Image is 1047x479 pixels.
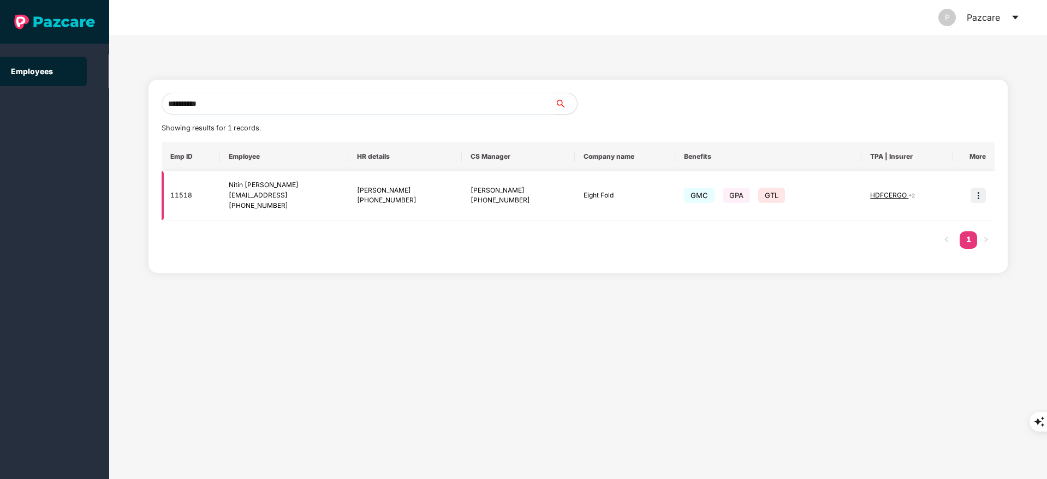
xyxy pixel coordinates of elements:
[471,195,566,206] div: [PHONE_NUMBER]
[723,188,750,203] span: GPA
[471,185,566,196] div: [PERSON_NAME]
[229,190,340,201] div: [EMAIL_ADDRESS]
[575,142,675,171] th: Company name
[953,142,995,171] th: More
[938,231,955,249] li: Previous Page
[220,142,348,171] th: Employee
[229,201,340,211] div: [PHONE_NUMBER]
[983,236,989,243] span: right
[357,195,453,206] div: [PHONE_NUMBER]
[960,231,977,249] li: 1
[675,142,861,171] th: Benefits
[977,231,995,249] button: right
[870,191,908,199] span: HDFCERGO
[971,188,986,203] img: icon
[357,185,453,196] div: [PERSON_NAME]
[861,142,953,171] th: TPA | Insurer
[229,180,340,190] div: Nitin [PERSON_NAME]
[1011,13,1020,22] span: caret-down
[162,171,220,220] td: 11518
[943,236,950,243] span: left
[162,124,261,132] span: Showing results for 1 records.
[960,231,977,248] a: 1
[684,188,715,203] span: GMC
[938,231,955,249] button: left
[462,142,575,171] th: CS Manager
[162,142,220,171] th: Emp ID
[945,9,950,26] span: P
[555,93,578,115] button: search
[11,67,53,76] a: Employees
[758,188,785,203] span: GTL
[908,192,915,199] span: + 2
[575,171,675,220] td: Eight Fold
[348,142,461,171] th: HR details
[555,99,577,108] span: search
[977,231,995,249] li: Next Page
